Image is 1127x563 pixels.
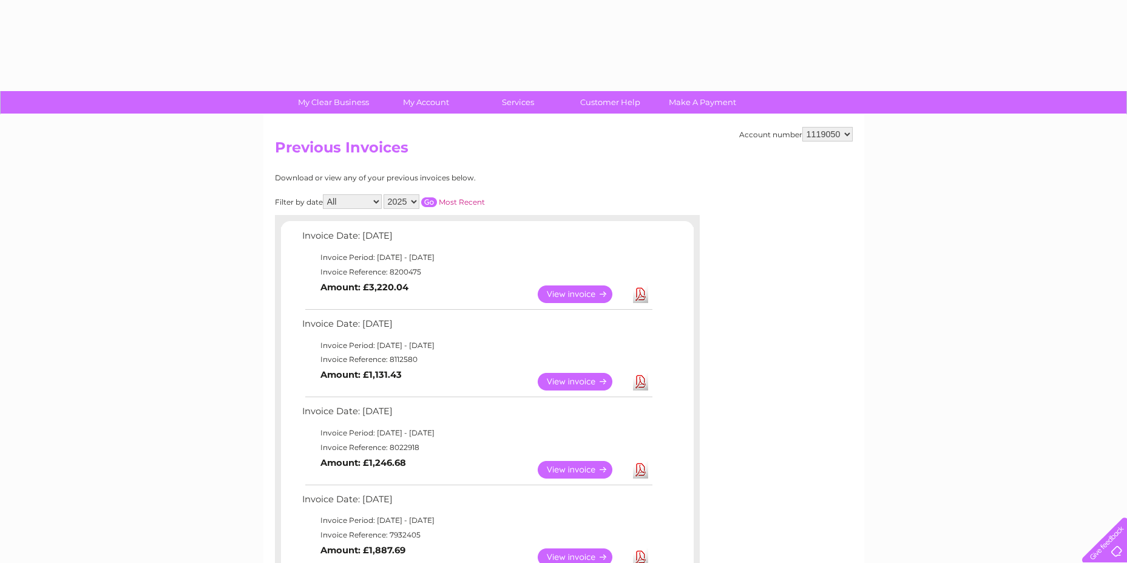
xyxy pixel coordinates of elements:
[299,491,654,514] td: Invoice Date: [DATE]
[299,228,654,250] td: Invoice Date: [DATE]
[538,373,627,391] a: View
[633,285,648,303] a: Download
[633,461,648,479] a: Download
[538,285,627,303] a: View
[275,139,853,162] h2: Previous Invoices
[376,91,476,114] a: My Account
[439,197,485,206] a: Most Recent
[283,91,384,114] a: My Clear Business
[320,369,402,380] b: Amount: £1,131.43
[299,352,654,367] td: Invoice Reference: 8112580
[652,91,753,114] a: Make A Payment
[299,265,654,279] td: Invoice Reference: 8200475
[320,282,408,293] b: Amount: £3,220.04
[299,426,654,440] td: Invoice Period: [DATE] - [DATE]
[299,440,654,455] td: Invoice Reference: 8022918
[320,457,406,468] b: Amount: £1,246.68
[739,127,853,142] div: Account number
[275,174,594,182] div: Download or view any of your previous invoices below.
[299,250,654,265] td: Invoice Period: [DATE] - [DATE]
[299,513,654,528] td: Invoice Period: [DATE] - [DATE]
[299,338,654,353] td: Invoice Period: [DATE] - [DATE]
[299,528,654,542] td: Invoice Reference: 7932405
[275,194,594,209] div: Filter by date
[299,316,654,338] td: Invoice Date: [DATE]
[320,545,405,556] b: Amount: £1,887.69
[560,91,660,114] a: Customer Help
[299,403,654,426] td: Invoice Date: [DATE]
[538,461,627,479] a: View
[633,373,648,391] a: Download
[468,91,568,114] a: Services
